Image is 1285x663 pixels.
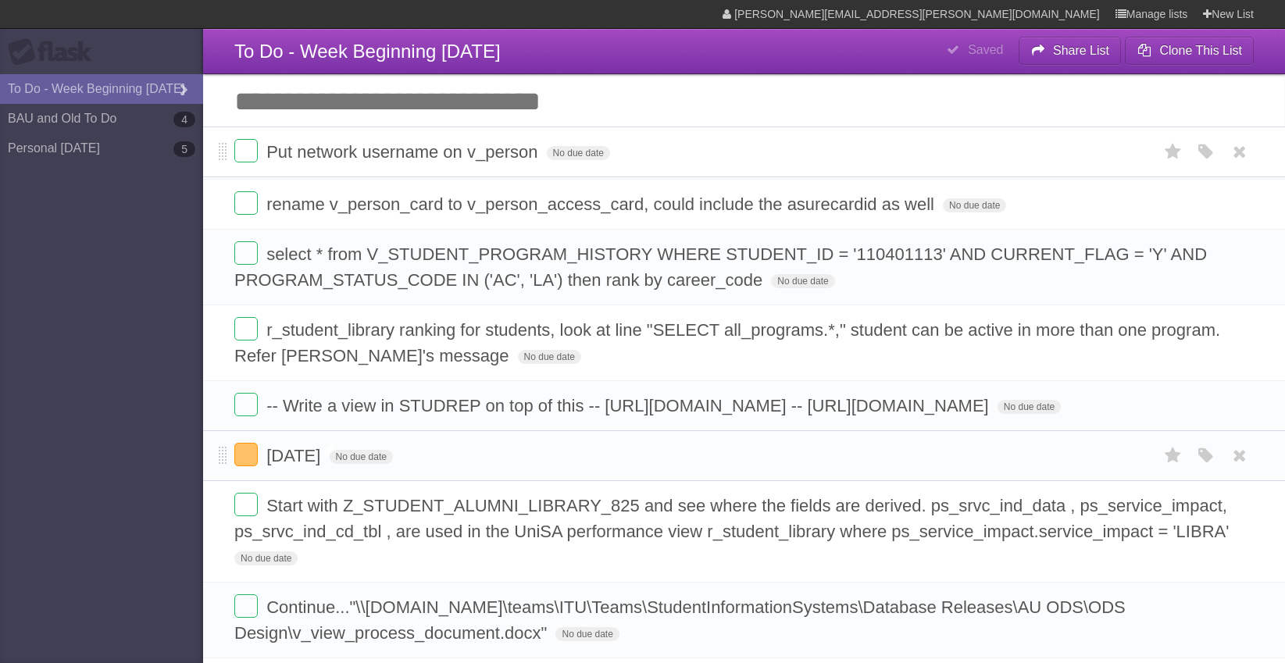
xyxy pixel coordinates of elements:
label: Done [234,443,258,466]
b: 4 [173,112,195,127]
label: Done [234,139,258,162]
label: Done [234,594,258,618]
span: select * from V_STUDENT_PROGRAM_HISTORY WHERE STUDENT_ID = '110401113' AND CURRENT_FLAG = 'Y' AND... [234,244,1207,290]
span: rename v_person_card to v_person_access_card, could include the asurecardid as well [266,194,938,214]
div: Flask [8,38,102,66]
span: No due date [547,146,610,160]
span: r_student_library ranking for students, look at line "SELECT all_programs.*," student can be acti... [234,320,1220,365]
label: Star task [1158,443,1188,469]
span: No due date [234,551,298,565]
span: [DATE] [266,446,324,465]
label: Done [234,191,258,215]
label: Done [234,241,258,265]
span: No due date [330,450,393,464]
span: No due date [943,198,1006,212]
label: Done [234,317,258,340]
b: Clone This List [1159,44,1242,57]
span: Put network username on v_person [266,142,541,162]
span: No due date [998,400,1061,414]
button: Clone This List [1125,37,1254,65]
label: Done [234,393,258,416]
label: Done [234,493,258,516]
label: Star task [1158,139,1188,165]
span: Continue..."\\[DOMAIN_NAME]\teams\ITU\Teams\StudentInformationSystems\Database Releases\AU ODS\OD... [234,597,1126,643]
b: Saved [968,43,1003,56]
span: To Do - Week Beginning [DATE] [234,41,501,62]
span: No due date [771,274,834,288]
b: Share List [1053,44,1109,57]
span: Start with Z_STUDENT_ALUMNI_LIBRARY_825 and see where the fields are derived. ps_srvc_ind_data , ... [234,496,1233,541]
span: No due date [518,350,581,364]
span: No due date [555,627,619,641]
button: Share List [1019,37,1122,65]
b: 5 [173,141,195,157]
span: -- Write a view in STUDREP on top of this -- [URL][DOMAIN_NAME] -- [URL][DOMAIN_NAME] [266,396,993,415]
